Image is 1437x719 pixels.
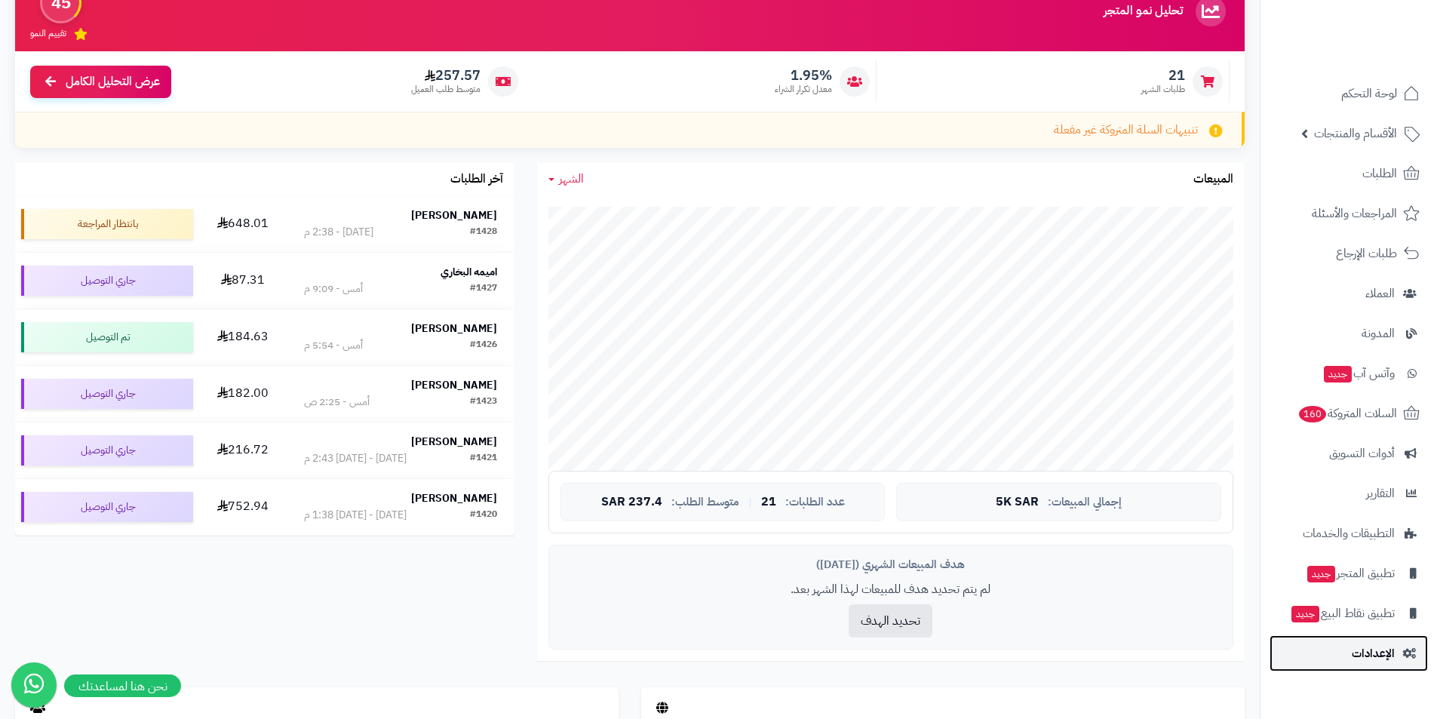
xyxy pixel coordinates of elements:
span: 21 [761,496,776,509]
a: تطبيق المتجرجديد [1270,555,1428,591]
span: التقارير [1366,483,1395,504]
a: لوحة التحكم [1270,75,1428,112]
td: 182.00 [199,366,287,422]
div: أمس - 2:25 ص [304,395,370,410]
a: طلبات الإرجاع [1270,235,1428,272]
a: عرض التحليل الكامل [30,66,171,98]
span: تطبيق نقاط البيع [1290,603,1395,624]
a: تطبيق نقاط البيعجديد [1270,595,1428,631]
div: #1426 [470,338,497,353]
span: المدونة [1362,323,1395,344]
a: أدوات التسويق [1270,435,1428,472]
div: أمس - 5:54 م [304,338,363,353]
div: تم التوصيل [21,322,193,352]
a: المراجعات والأسئلة [1270,195,1428,232]
span: 5K SAR [996,496,1039,509]
span: الطلبات [1362,163,1397,184]
span: 21 [1141,67,1185,84]
span: وآتس آب [1322,363,1395,384]
a: السلات المتروكة160 [1270,395,1428,432]
strong: [PERSON_NAME] [411,434,497,450]
a: الإعدادات [1270,635,1428,671]
a: الطلبات [1270,155,1428,192]
div: #1423 [470,395,497,410]
span: عدد الطلبات: [785,496,845,509]
span: أدوات التسويق [1329,443,1395,464]
span: طلبات الإرجاع [1336,243,1397,264]
strong: اميمه البخاري [441,264,497,280]
div: #1421 [470,451,497,466]
span: متوسط الطلب: [671,496,739,509]
div: #1428 [470,225,497,240]
a: وآتس آبجديد [1270,355,1428,392]
div: أمس - 9:09 م [304,281,363,297]
span: الشهر [559,170,584,188]
span: الإعدادات [1352,643,1395,664]
span: طلبات الشهر [1141,83,1185,96]
span: 257.57 [411,67,481,84]
a: التقارير [1270,475,1428,512]
button: تحديد الهدف [849,604,932,638]
div: هدف المبيعات الشهري ([DATE]) [560,557,1221,573]
span: التطبيقات والخدمات [1303,523,1395,544]
span: 237.4 SAR [601,496,662,509]
div: بانتظار المراجعة [21,209,193,239]
span: تطبيق المتجر [1306,563,1395,584]
h3: آخر الطلبات [450,173,503,186]
a: العملاء [1270,275,1428,312]
span: عرض التحليل الكامل [66,73,160,91]
a: المدونة [1270,315,1428,352]
td: 216.72 [199,422,287,478]
strong: [PERSON_NAME] [411,377,497,393]
div: [DATE] - [DATE] 1:38 م [304,508,407,523]
span: 1.95% [775,67,832,84]
span: جديد [1291,606,1319,622]
span: متوسط طلب العميل [411,83,481,96]
span: إجمالي المبيعات: [1048,496,1122,509]
span: | [748,496,752,508]
div: جاري التوصيل [21,435,193,466]
a: الشهر [548,171,584,188]
h3: المبيعات [1193,173,1233,186]
div: جاري التوصيل [21,266,193,296]
div: جاري التوصيل [21,379,193,409]
p: لم يتم تحديد هدف للمبيعات لهذا الشهر بعد. [560,581,1221,598]
span: تنبيهات السلة المتروكة غير مفعلة [1054,121,1198,139]
strong: [PERSON_NAME] [411,321,497,336]
h3: تحليل نمو المتجر [1104,5,1183,18]
div: [DATE] - [DATE] 2:43 م [304,451,407,466]
span: الأقسام والمنتجات [1314,123,1397,144]
span: تقييم النمو [30,27,66,40]
span: لوحة التحكم [1341,83,1397,104]
span: معدل تكرار الشراء [775,83,832,96]
td: 184.63 [199,309,287,365]
span: السلات المتروكة [1297,403,1397,424]
span: المراجعات والأسئلة [1312,203,1397,224]
span: جديد [1307,566,1335,582]
td: 648.01 [199,196,287,252]
strong: [PERSON_NAME] [411,207,497,223]
div: #1427 [470,281,497,297]
div: #1420 [470,508,497,523]
a: التطبيقات والخدمات [1270,515,1428,552]
strong: [PERSON_NAME] [411,490,497,506]
span: جديد [1324,366,1352,383]
div: جاري التوصيل [21,492,193,522]
div: [DATE] - 2:38 م [304,225,373,240]
span: العملاء [1365,283,1395,304]
td: 87.31 [199,253,287,309]
span: 160 [1299,406,1326,422]
td: 752.94 [199,479,287,535]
